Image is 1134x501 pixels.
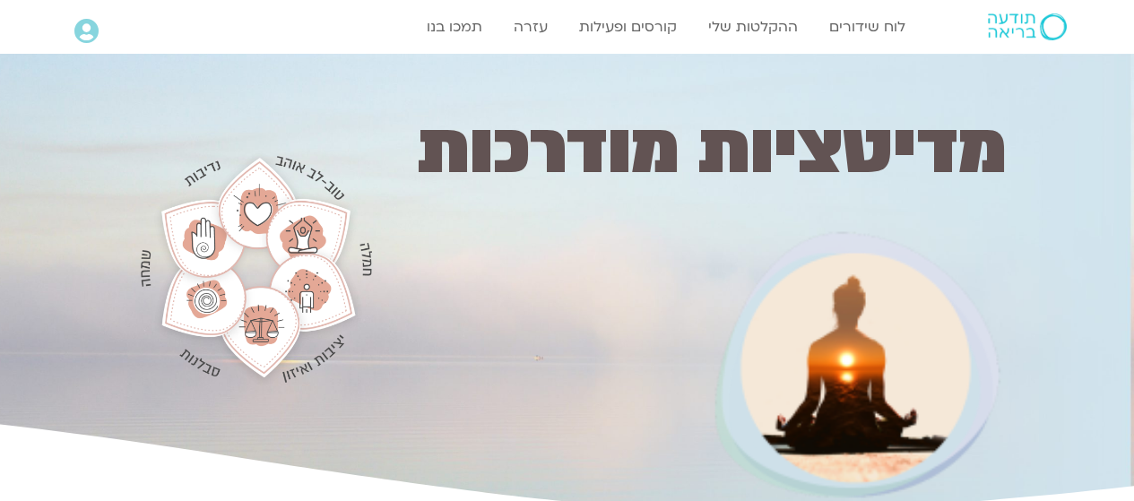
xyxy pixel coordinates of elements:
a: תמכו בנו [418,10,491,44]
img: תודעה בריאה [988,13,1067,40]
h1: מדיטציות מודרכות [394,118,1007,183]
a: ההקלטות שלי [699,10,807,44]
a: קורסים ופעילות [570,10,686,44]
a: לוח שידורים [820,10,914,44]
a: עזרה [505,10,557,44]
